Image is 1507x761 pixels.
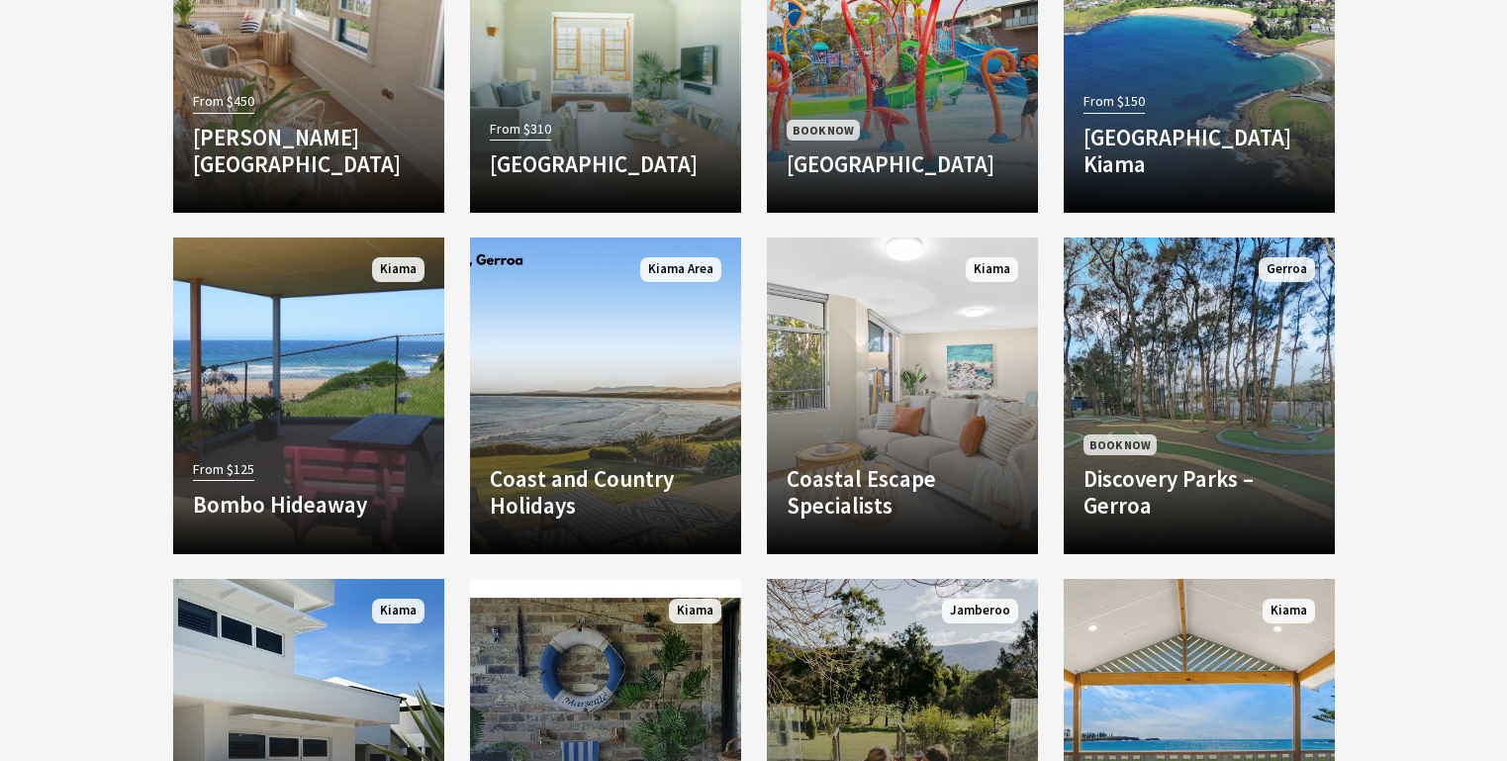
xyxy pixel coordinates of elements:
a: Another Image Used Coastal Escape Specialists Kiama [767,238,1038,554]
span: From $310 [490,118,551,141]
a: From $125 Bombo Hideaway Bombo Hideaway is a very cosy detached Self Contained one-bedroom ‘Grann... [173,238,444,554]
span: Kiama [372,257,424,282]
span: Jamberoo [942,599,1018,623]
span: Kiama [372,599,424,623]
a: Book Now Discovery Parks – Gerroa Gerroa [1064,238,1335,554]
span: Kiama Area [640,257,721,282]
h4: Bombo Hideaway [193,491,424,519]
span: Kiama [1263,599,1315,623]
span: From $150 [1083,90,1145,113]
span: Book Now [787,120,860,141]
span: From $125 [193,458,254,481]
span: Kiama [966,257,1018,282]
span: Kiama [669,599,721,623]
h4: Discovery Parks – Gerroa [1083,465,1315,520]
span: Book Now [1083,434,1157,455]
h4: Coast and Country Holidays [490,465,721,520]
h4: [PERSON_NAME][GEOGRAPHIC_DATA] [193,124,424,178]
p: Bombo Hideaway is a very cosy detached Self Contained one-bedroom ‘Granny Flat’ overlooking the… [193,533,424,628]
a: Another Image Used Coast and Country Holidays Kiama Area [470,238,741,554]
h4: [GEOGRAPHIC_DATA] [490,150,721,178]
h4: [GEOGRAPHIC_DATA] Kiama [1083,124,1315,178]
h4: Coastal Escape Specialists [787,465,1018,520]
h4: [GEOGRAPHIC_DATA] [787,150,1018,178]
span: Gerroa [1259,257,1315,282]
span: From $450 [193,90,254,113]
